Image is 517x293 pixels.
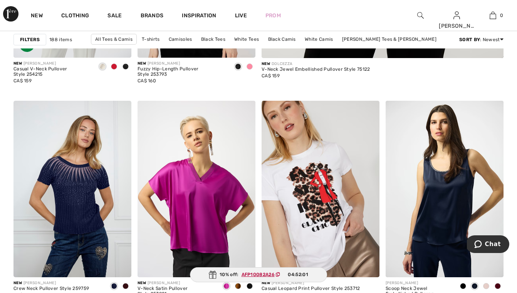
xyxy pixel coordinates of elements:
img: My Info [453,11,460,20]
span: Inspiration [182,12,216,20]
a: Clothing [61,12,89,20]
div: Black [244,280,255,293]
a: 0 [475,11,510,20]
div: Whisky [232,280,244,293]
a: Camisoles [165,34,196,44]
span: New [13,61,22,66]
div: Fuzzy Hip-Length Pullover Style 253793 [138,67,226,77]
div: [PERSON_NAME] [262,280,360,286]
img: Scoop Neck Jewel Embellished Pullover Style 253744. Black [386,101,504,277]
div: [PERSON_NAME] [138,280,215,286]
div: [PERSON_NAME] [439,22,474,30]
a: Sale [107,12,122,20]
div: Birch [97,61,108,73]
div: [PERSON_NAME] [386,280,451,286]
div: Midnight [108,280,120,293]
div: Cosmos [221,280,232,293]
span: New [262,281,270,285]
div: Crew Neck Pullover Style 259759 [13,286,89,291]
strong: Sort By [459,37,480,42]
a: Sign In [453,12,460,19]
div: Blush [244,61,255,73]
div: 10% off: [190,267,327,282]
span: New [262,62,270,66]
a: Prom [265,12,281,20]
span: 04:52:01 [288,271,308,278]
span: New [138,61,146,66]
div: Deep cherry [108,61,120,73]
div: Merlot [492,280,504,293]
span: CA$ 160 [138,78,156,83]
div: Black [457,280,469,293]
span: CA$ 159 [262,73,280,78]
ins: AFP10082A26 [242,272,275,277]
img: search the website [417,11,424,20]
div: DOLCEZZA [262,61,370,67]
img: V-Neck Satin Pullover Style 253921. Black [138,101,255,277]
div: : Newest [459,36,504,43]
img: 1ère Avenue [3,6,18,22]
div: [PERSON_NAME] [138,61,226,67]
div: Midnight Blue [469,280,480,293]
img: Gift.svg [209,271,217,279]
span: 0 [500,12,503,19]
div: Burgundy [120,280,131,293]
div: [PERSON_NAME] [13,61,91,67]
a: White Camis [301,34,337,44]
span: New [13,281,22,285]
a: Brands [141,12,164,20]
span: 188 items [49,36,72,43]
a: All Tees & Camis [91,34,137,45]
a: Black Camis [264,34,300,44]
a: T-shirts [138,34,163,44]
strong: Filters [20,36,40,43]
a: [PERSON_NAME] Tees & [PERSON_NAME] [215,45,317,55]
img: Casual Leopard Print Pullover Style 253712. White [262,101,379,277]
img: Crew Neck Pullover Style 259759. Midnight [13,101,131,277]
span: CA$ 159 [13,78,32,83]
a: New [31,12,43,20]
iframe: Opens a widget where you can chat to one of our agents [467,235,509,255]
a: Live [235,12,247,20]
div: Black [232,61,244,73]
div: Sand [480,280,492,293]
div: Casual V-Neck Pullover Style 254215 [13,67,91,77]
span: New [138,281,146,285]
div: Black [120,61,131,73]
div: [PERSON_NAME] [13,280,89,286]
a: [PERSON_NAME] Tees & [PERSON_NAME] [338,34,440,44]
a: White Tees [230,34,263,44]
div: Casual Leopard Print Pullover Style 253712 [262,286,360,291]
a: Black Tees [197,34,229,44]
img: My Bag [490,11,496,20]
div: V-Neck Jewel Embellished Pullover Style 75122 [262,67,370,72]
